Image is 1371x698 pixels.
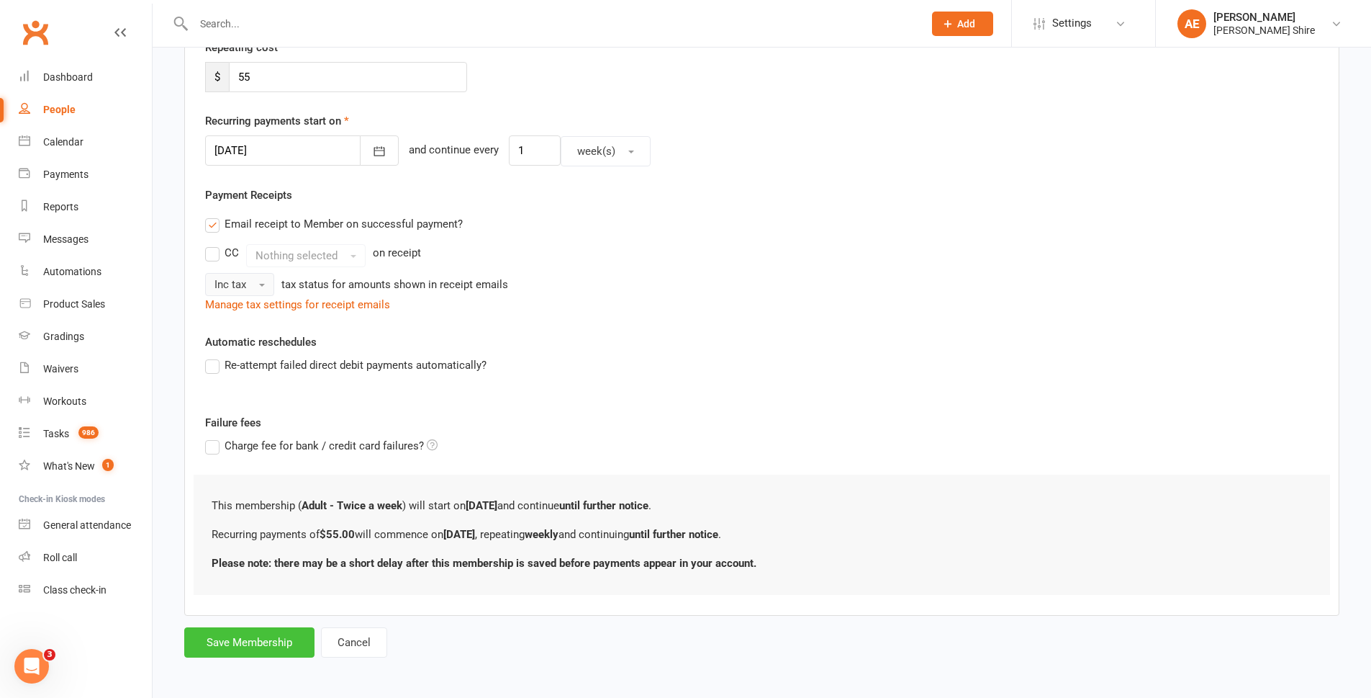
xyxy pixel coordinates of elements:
[1177,9,1206,38] div: AE
[43,201,78,212] div: Reports
[19,385,152,418] a: Workouts
[957,18,975,30] span: Add
[19,542,152,574] a: Roll call
[17,14,53,50] a: Clubworx
[629,528,718,541] b: until further notice
[19,353,152,385] a: Waivers
[205,112,349,130] label: Recurring payments start on
[44,649,55,661] span: 3
[43,363,78,375] div: Waivers
[14,649,49,684] iframe: Intercom live chat
[1213,24,1315,37] div: [PERSON_NAME] Shire
[525,528,558,541] b: weekly
[19,191,152,223] a: Reports
[409,141,499,161] div: and continue every
[43,298,105,310] div: Product Sales
[205,215,463,233] label: Email receipt to Member on successful payment?
[19,61,152,94] a: Dashboard
[43,395,86,407] div: Workouts
[43,428,69,439] div: Tasks
[205,62,229,92] span: $
[43,71,93,83] div: Dashboard
[194,414,1329,431] label: Failure fees
[43,169,89,180] div: Payments
[205,39,278,56] label: Repeating cost
[19,574,152,607] a: Class kiosk mode
[19,94,152,126] a: People
[205,187,292,204] label: Payment Receipts
[43,104,76,115] div: People
[43,266,101,277] div: Automations
[212,497,1312,514] p: This membership ( ) will start on and continue .
[321,627,387,658] button: Cancel
[205,334,317,351] label: Automatic reschedules
[559,499,648,512] b: until further notice
[189,14,913,34] input: Search...
[43,584,107,596] div: Class check-in
[302,499,402,512] b: Adult - Twice a week
[19,126,152,158] a: Calendar
[19,223,152,256] a: Messages
[212,526,1312,543] p: Recurring payments of will commence on , repeating and continuing .
[43,460,95,472] div: What's New
[43,233,89,245] div: Messages
[320,528,355,541] b: $55.00
[205,273,274,296] button: Inc tax
[78,426,99,439] span: 986
[212,557,756,570] b: Please note: there may be a short delay after this membership is saved before payments appear in ...
[577,145,615,158] span: week(s)
[19,288,152,321] a: Product Sales
[19,321,152,353] a: Gradings
[43,519,131,531] div: General attendance
[1052,7,1092,40] span: Settings
[281,276,508,293] div: tax status for amounts shown in receipt emails
[43,331,84,342] div: Gradings
[205,357,487,374] label: Re-attempt failed direct debit payments automatically?
[19,256,152,288] a: Automations
[373,244,421,261] div: on receipt
[19,509,152,542] a: General attendance kiosk mode
[102,459,114,471] span: 1
[205,298,390,311] a: Manage tax settings for receipt emails
[466,499,497,512] b: [DATE]
[932,12,993,36] button: Add
[1213,11,1315,24] div: [PERSON_NAME]
[43,136,83,148] div: Calendar
[561,136,651,166] button: week(s)
[19,418,152,450] a: Tasks 986
[19,158,152,191] a: Payments
[214,278,246,291] span: Inc tax
[225,244,239,259] div: CC
[443,528,475,541] b: [DATE]
[43,552,77,563] div: Roll call
[225,437,424,452] span: Charge fee for bank / credit card failures?
[19,450,152,483] a: What's New1
[184,627,315,658] button: Save Membership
